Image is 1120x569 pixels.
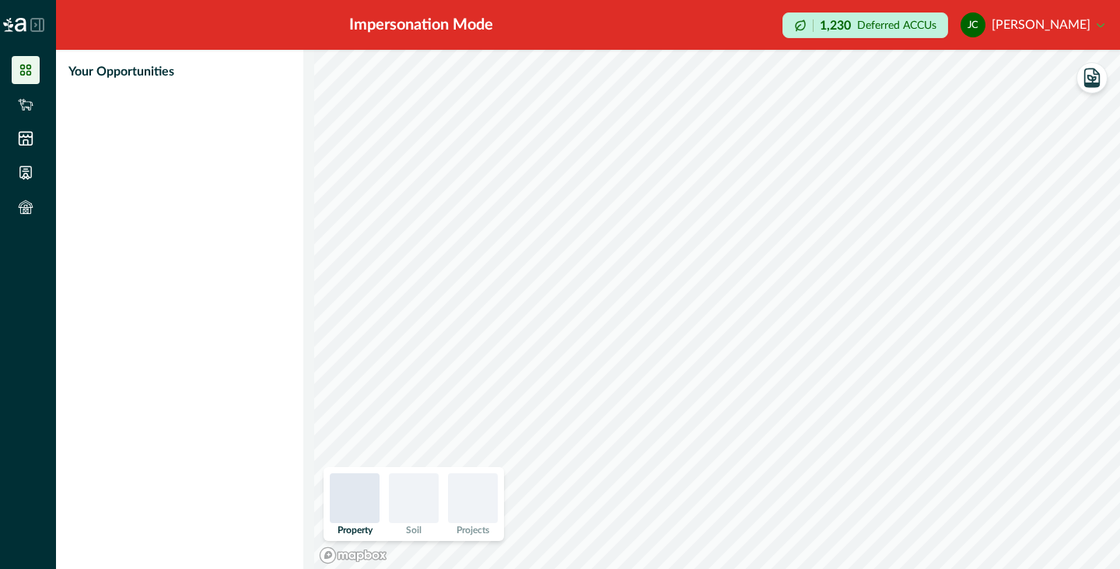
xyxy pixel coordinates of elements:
div: Impersonation Mode [349,13,493,37]
p: Soil [406,525,422,535]
p: Your Opportunities [68,62,174,81]
p: Projects [457,525,489,535]
p: Property [338,525,373,535]
a: Mapbox logo [319,546,387,564]
p: Deferred ACCUs [857,19,936,31]
button: justin costello[PERSON_NAME] [961,6,1104,44]
p: 1,230 [820,19,851,32]
img: Logo [3,18,26,32]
